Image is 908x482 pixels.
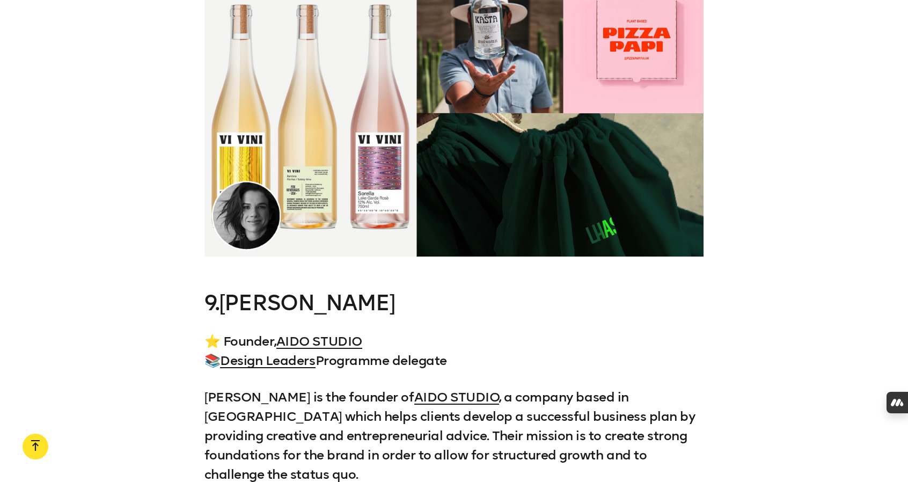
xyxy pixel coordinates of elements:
a: AIDO STUDIO [276,333,362,349]
h3: 9. [204,291,704,315]
p: ⭐️ Founder, 📚 Programme delegate [204,332,704,370]
a: AIDO STUDIO [414,389,500,405]
a: Design Leaders [220,353,315,368]
a: [PERSON_NAME] [219,290,395,316]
